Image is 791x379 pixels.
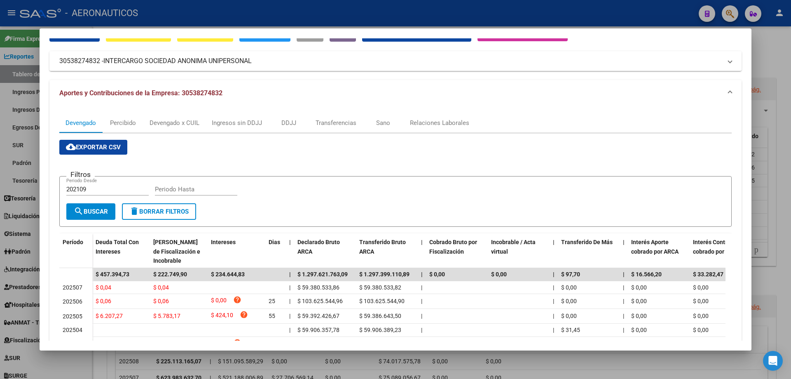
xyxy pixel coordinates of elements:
span: $ 0,00 [631,313,647,319]
span: $ 103.625.544,96 [297,298,343,304]
span: | [421,313,422,319]
span: 202504 [63,327,82,333]
mat-expansion-panel-header: Aportes y Contribuciones de la Empresa: 30538274832 [49,80,742,106]
span: $ 6.207,27 [96,313,123,319]
span: $ 222.749,90 [153,271,187,278]
span: Declarado Bruto ARCA [297,239,340,255]
span: | [421,341,422,347]
span: 25 [269,298,275,304]
span: | [623,313,624,319]
span: Cobrado Bruto por Fiscalización [429,239,477,255]
span: $ 0,04 [96,284,111,291]
span: $ 0,00 [693,327,709,333]
span: | [289,271,291,278]
datatable-header-cell: Deuda Total Con Intereses [92,233,150,270]
span: | [289,284,290,291]
datatable-header-cell: Transferido De Más [558,233,620,270]
span: 116 [269,341,278,347]
span: | [553,298,554,304]
div: Relaciones Laborales [410,118,469,127]
span: $ 424,10 [211,311,233,322]
span: $ 59.392.426,67 [297,313,339,319]
span: | [553,284,554,291]
span: $ 59.380.533,86 [297,284,339,291]
span: [PERSON_NAME] de Fiscalización e Incobrable [153,239,200,264]
datatable-header-cell: | [550,233,558,270]
span: $ 0,00 [693,313,709,319]
button: Exportar CSV [59,140,127,155]
span: Incobrable / Acta virtual [491,239,536,255]
span: | [421,327,422,333]
span: Interés Contribución cobrado por ARCA [693,239,747,255]
span: $ 31,45 [561,327,580,333]
span: $ 0,06 [96,298,111,304]
span: $ 0,00 [693,341,709,347]
span: $ 0,00 [561,341,577,347]
span: 202505 [63,313,82,320]
datatable-header-cell: | [286,233,294,270]
span: $ 59.355.164,11 [297,341,339,347]
datatable-header-cell: Dias [265,233,286,270]
mat-icon: delete [129,206,139,216]
button: Buscar [66,203,115,220]
span: $ 457.394,73 [96,271,129,278]
span: $ 0,00 [631,341,647,347]
span: | [553,313,554,319]
span: | [289,313,290,319]
span: | [421,298,422,304]
datatable-header-cell: Transferido Bruto ARCA [356,233,418,270]
span: $ 1.297.399.110,89 [359,271,410,278]
span: | [623,327,624,333]
span: INTERCARGO SOCIEDAD ANONIMA UNIPERSONAL [103,56,252,66]
button: Borrar Filtros [122,203,196,220]
span: $ 0,00 [631,298,647,304]
span: Transferido Bruto ARCA [359,239,406,255]
span: Transferido De Más [561,239,613,245]
i: help [233,339,241,347]
span: | [623,341,624,347]
span: $ 0,00 [561,298,577,304]
span: | [289,239,291,245]
i: help [240,311,248,319]
datatable-header-cell: Cobrado Bruto por Fiscalización [426,233,488,270]
span: $ 0,00 [693,284,709,291]
span: | [553,341,554,347]
span: 202506 [63,298,82,305]
span: $ 0,00 [561,284,577,291]
datatable-header-cell: Interés Aporte cobrado por ARCA [628,233,690,270]
span: Aportes y Contribuciones de la Empresa: 30538274832 [59,89,222,97]
span: | [623,298,624,304]
span: $ 0,00 [561,313,577,319]
span: | [421,239,423,245]
span: | [421,284,422,291]
div: DDJJ [281,118,296,127]
span: $ 59.906.357,78 [297,327,339,333]
div: Sano [376,118,390,127]
i: help [233,296,241,304]
span: | [623,284,624,291]
span: $ 0,00 [631,284,647,291]
span: $ 0,00 [631,327,647,333]
div: Ingresos sin DDJJ [212,118,262,127]
div: Percibido [110,118,136,127]
span: | [553,239,555,245]
datatable-header-cell: Período [59,233,92,268]
span: | [553,271,555,278]
datatable-header-cell: | [620,233,628,270]
span: 202507 [63,284,82,291]
div: Open Intercom Messenger [763,351,783,371]
mat-expansion-panel-header: 30538274832 -INTERCARGO SOCIEDAD ANONIMA UNIPERSONAL [49,51,742,71]
span: Intereses [211,239,236,245]
span: 55 [269,313,275,319]
span: $ 33.282,47 [693,271,723,278]
span: | [623,239,625,245]
datatable-header-cell: Intereses [208,233,265,270]
span: $ 59.386.643,50 [359,313,401,319]
span: Interés Aporte cobrado por ARCA [631,239,679,255]
span: $ 59.380.533,82 [359,284,401,291]
span: $ 1.297.621.763,09 [297,271,348,278]
span: | [289,327,290,333]
span: $ 0,06 [153,298,169,304]
span: $ 0,04 [153,284,169,291]
datatable-header-cell: | [418,233,426,270]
